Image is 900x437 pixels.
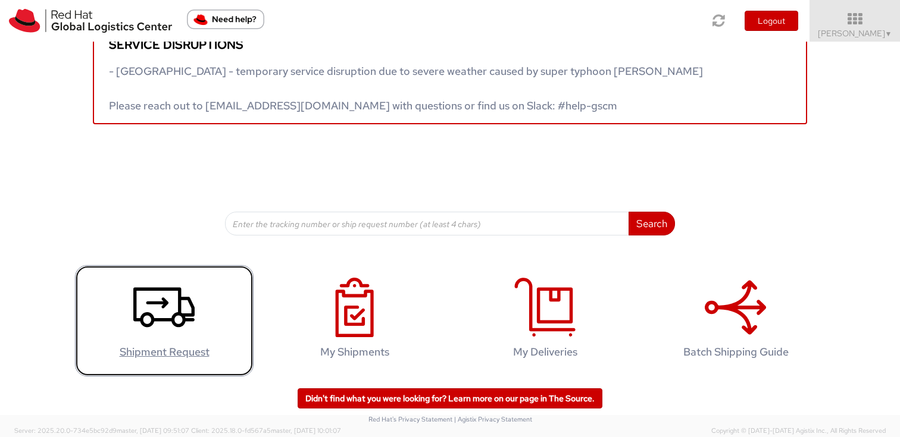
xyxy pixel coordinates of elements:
span: master, [DATE] 10:01:07 [271,426,341,435]
span: [PERSON_NAME] [818,28,892,39]
a: My Shipments [265,265,444,376]
h5: Service disruptions [109,38,791,51]
span: ▼ [885,29,892,39]
span: - [GEOGRAPHIC_DATA] - temporary service disruption due to severe weather caused by super typhoon ... [109,64,703,112]
h4: My Deliveries [468,346,622,358]
span: master, [DATE] 09:51:07 [117,426,189,435]
span: Copyright © [DATE]-[DATE] Agistix Inc., All Rights Reserved [711,426,886,436]
a: Batch Shipping Guide [646,265,825,376]
a: | Agistix Privacy Statement [454,415,532,423]
a: Service disruptions - [GEOGRAPHIC_DATA] - temporary service disruption due to severe weather caus... [93,28,807,124]
span: Client: 2025.18.0-fd567a5 [191,426,341,435]
button: Search [629,212,675,235]
input: Enter the tracking number or ship request number (at least 4 chars) [225,212,629,235]
img: rh-logistics-00dfa346123c4ec078e1.svg [9,9,172,33]
button: Logout [745,11,798,31]
a: Shipment Request [75,265,254,376]
h4: Batch Shipping Guide [659,346,812,358]
h4: My Shipments [278,346,432,358]
a: Red Hat's Privacy Statement [368,415,452,423]
span: Server: 2025.20.0-734e5bc92d9 [14,426,189,435]
button: Need help? [187,10,264,29]
h4: Shipment Request [87,346,241,358]
a: Didn't find what you were looking for? Learn more on our page in The Source. [298,388,602,408]
a: My Deliveries [456,265,635,376]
